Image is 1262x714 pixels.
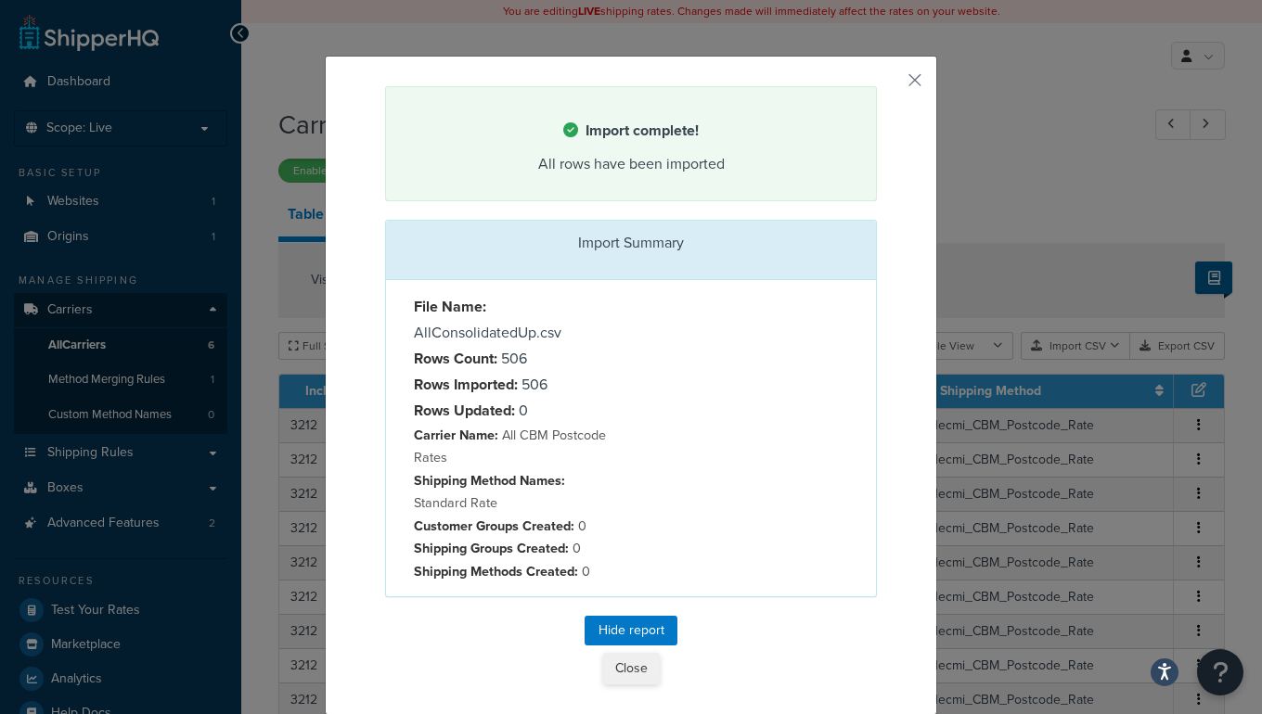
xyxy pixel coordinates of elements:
[414,469,617,515] p: Standard Rate
[409,151,853,177] div: All rows have been imported
[603,653,660,684] button: Close
[414,296,486,317] strong: File Name:
[414,400,515,421] strong: Rows Updated:
[400,294,631,582] div: AllConsolidatedUp.csv 506 506 0
[414,470,565,491] strong: Shipping Method Names:
[414,515,617,537] p: 0
[414,538,569,558] strong: Shipping Groups Created:
[414,560,617,582] p: 0
[414,374,518,395] strong: Rows Imported:
[414,424,617,469] p: All CBM Postcode Rates
[414,348,497,369] strong: Rows Count:
[414,561,578,581] strong: Shipping Methods Created:
[414,537,617,559] p: 0
[414,516,574,536] strong: Customer Groups Created:
[400,235,862,251] h3: Import Summary
[414,425,498,445] strong: Carrier Name:
[585,616,677,645] button: Hide report
[409,120,853,142] h4: Import complete!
